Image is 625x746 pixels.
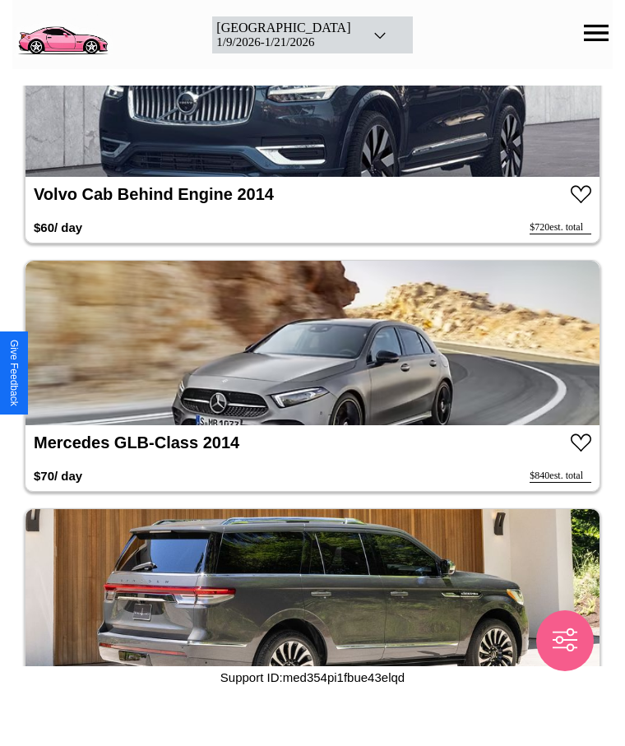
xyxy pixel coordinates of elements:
div: $ 840 est. total [530,470,591,483]
a: Mercedes GLB-Class 2014 [34,433,239,452]
a: Volvo Cab Behind Engine 2014 [34,185,274,203]
div: [GEOGRAPHIC_DATA] [216,21,350,35]
h3: $ 70 / day [34,461,82,491]
div: $ 720 est. total [530,221,591,234]
h3: $ 60 / day [34,212,82,243]
div: 1 / 9 / 2026 - 1 / 21 / 2026 [216,35,350,49]
p: Support ID: med354pi1fbue43elqd [220,666,405,688]
img: logo [12,8,113,58]
div: Give Feedback [8,340,20,406]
